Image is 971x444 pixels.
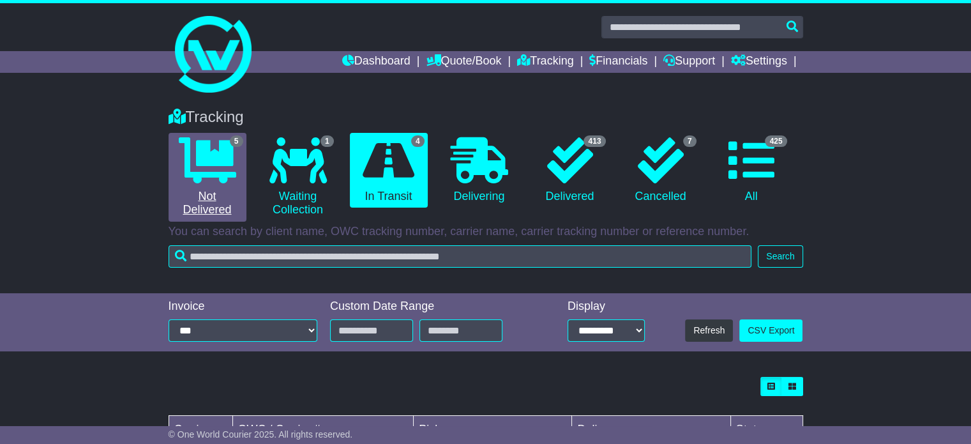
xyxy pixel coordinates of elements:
div: Tracking [162,108,809,126]
div: Invoice [169,300,318,314]
a: Tracking [517,51,573,73]
a: CSV Export [739,319,802,342]
a: 425 All [712,133,790,208]
div: Custom Date Range [330,300,533,314]
a: 413 Delivered [531,133,609,208]
a: 7 Cancelled [622,133,700,208]
a: Support [663,51,715,73]
a: Quote/Book [426,51,501,73]
td: Status [730,416,802,444]
a: Financials [589,51,647,73]
span: 413 [583,135,605,147]
span: 1 [320,135,334,147]
span: 425 [765,135,787,147]
button: Refresh [685,319,733,342]
td: Pickup [414,416,572,444]
a: 5 Not Delivered [169,133,246,222]
p: You can search by client name, OWC tracking number, carrier name, carrier tracking number or refe... [169,225,803,239]
td: Delivery [572,416,730,444]
span: 7 [683,135,696,147]
a: Delivering [440,133,518,208]
td: Carrier [169,416,232,444]
td: OWC / Carrier # [232,416,414,444]
a: Settings [731,51,787,73]
span: 4 [411,135,425,147]
span: © One World Courier 2025. All rights reserved. [169,429,353,440]
a: 1 Waiting Collection [259,133,337,222]
a: Dashboard [342,51,410,73]
button: Search [758,245,802,268]
span: 5 [230,135,243,147]
div: Display [568,300,645,314]
a: 4 In Transit [350,133,428,208]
